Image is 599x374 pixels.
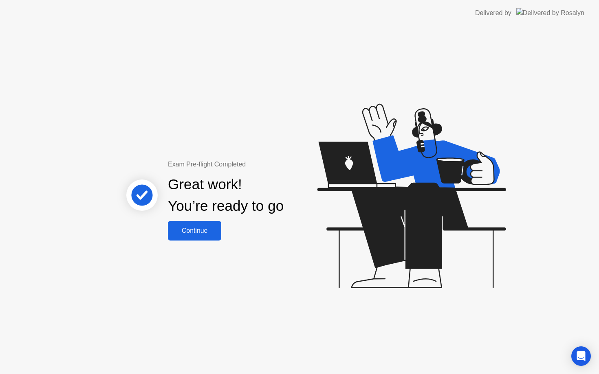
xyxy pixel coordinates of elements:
[168,160,336,169] div: Exam Pre-flight Completed
[516,8,584,17] img: Delivered by Rosalyn
[571,346,591,366] div: Open Intercom Messenger
[170,227,219,234] div: Continue
[168,174,284,217] div: Great work! You’re ready to go
[475,8,511,18] div: Delivered by
[168,221,221,241] button: Continue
